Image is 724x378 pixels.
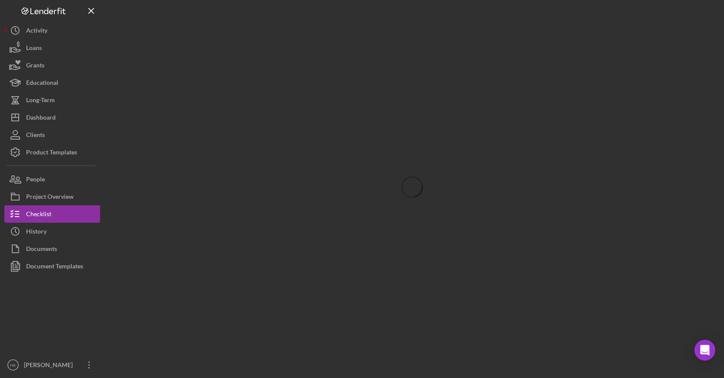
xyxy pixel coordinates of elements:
button: Documents [4,240,100,258]
button: People [4,171,100,188]
div: Checklist [26,205,51,225]
div: Dashboard [26,109,56,128]
button: Product Templates [4,144,100,161]
button: Long-Term [4,91,100,109]
div: Long-Term [26,91,55,111]
div: Product Templates [26,144,77,163]
div: Loans [26,39,42,59]
button: Grants [4,57,100,74]
div: People [26,171,45,190]
button: Activity [4,22,100,39]
button: Checklist [4,205,100,223]
div: History [26,223,47,242]
div: Open Intercom Messenger [694,340,715,361]
div: Activity [26,22,47,41]
button: History [4,223,100,240]
div: Document Templates [26,258,83,277]
button: Project Overview [4,188,100,205]
button: Clients [4,126,100,144]
div: Grants [26,57,44,76]
button: Educational [4,74,100,91]
div: Project Overview [26,188,74,207]
div: Clients [26,126,45,146]
button: Loans [4,39,100,57]
div: Documents [26,240,57,260]
text: HK [10,363,16,368]
button: HK[PERSON_NAME] [4,356,100,374]
button: Dashboard [4,109,100,126]
button: Document Templates [4,258,100,275]
div: Educational [26,74,58,94]
div: [PERSON_NAME] [22,356,78,376]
